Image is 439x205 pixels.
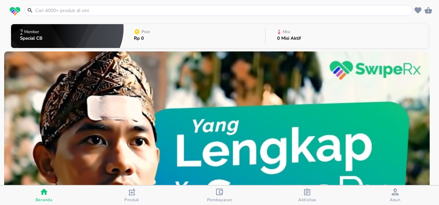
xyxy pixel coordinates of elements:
[36,197,52,203] span: Beranda
[351,186,439,205] button: Akun
[298,197,316,203] span: Aktivitas
[35,7,411,14] input: Cari 4000+ produk di sini
[124,197,139,203] span: Produk
[11,22,124,50] button: MemberSpecial CB
[24,30,39,34] p: Member
[10,7,20,16] img: logo_swiperx_s.bd005f3b.svg
[277,36,301,41] p: 0 Misi Aktif
[207,197,232,203] span: Pembayaran
[20,36,42,41] p: Special CB
[265,22,428,50] button: Misi0 Misi Aktif
[142,30,150,34] p: Poin
[283,30,290,34] p: Misi
[88,186,175,205] button: Produk
[134,36,152,41] p: Rp 0
[124,22,265,50] button: PoinRp 0
[176,186,263,205] button: Pembayaran
[263,186,351,205] button: Aktivitas
[390,197,401,203] span: Akun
